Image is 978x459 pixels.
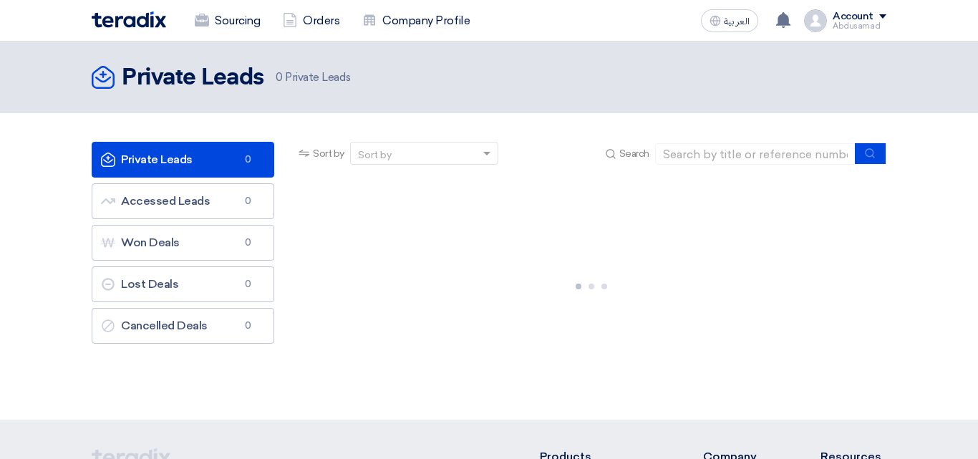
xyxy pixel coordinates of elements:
span: 0 [276,71,283,84]
a: Accessed Leads0 [92,183,274,219]
span: العربية [724,16,750,26]
span: Private Leads [276,69,350,86]
span: 0 [239,277,256,291]
div: Abdusamad [833,22,886,30]
span: Search [619,146,649,161]
a: Private Leads0 [92,142,274,178]
a: Company Profile [351,5,481,37]
input: Search by title or reference number [655,143,856,165]
a: Orders [271,5,351,37]
div: Sort by [358,148,392,163]
button: العربية [701,9,758,32]
div: Account [833,11,873,23]
span: Sort by [313,146,344,161]
span: 0 [239,194,256,208]
a: Won Deals0 [92,225,274,261]
img: profile_test.png [804,9,827,32]
span: 0 [239,319,256,333]
span: 0 [239,236,256,250]
h2: Private Leads [122,64,264,92]
a: Cancelled Deals0 [92,308,274,344]
img: Teradix logo [92,11,166,28]
a: Sourcing [183,5,271,37]
span: 0 [239,153,256,167]
a: Lost Deals0 [92,266,274,302]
